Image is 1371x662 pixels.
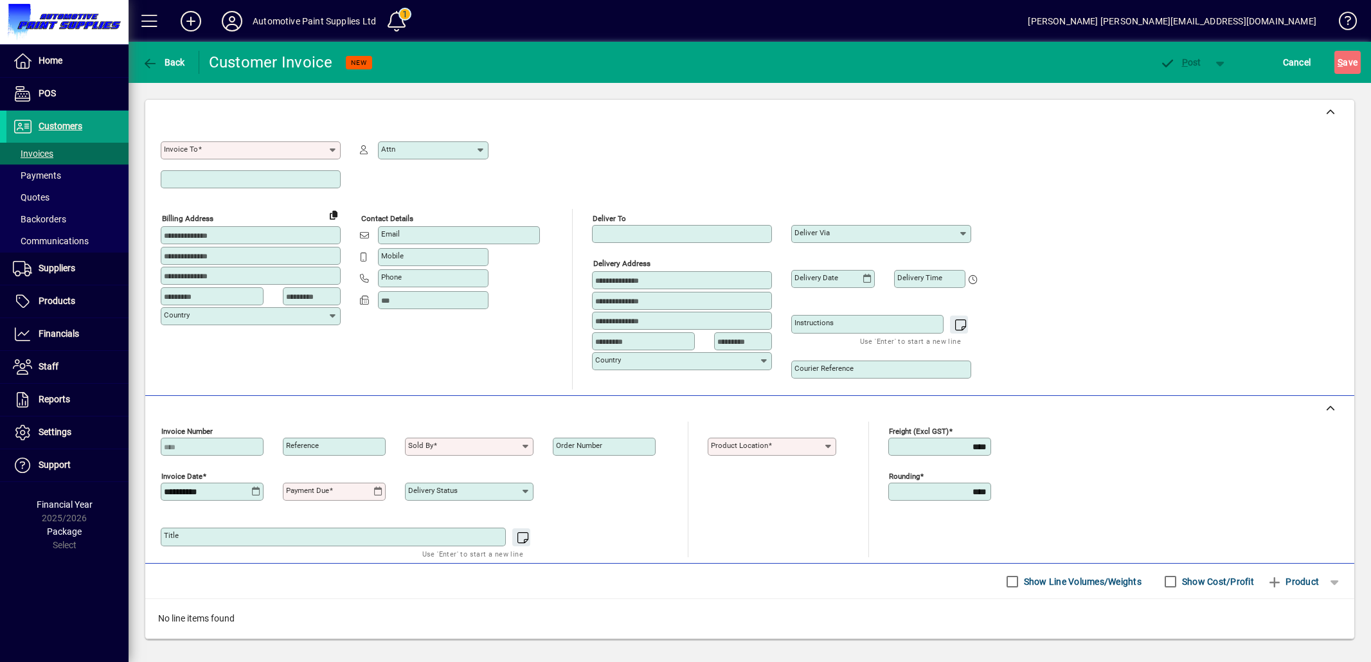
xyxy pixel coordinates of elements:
[6,384,129,416] a: Reports
[422,546,523,561] mat-hint: Use 'Enter' to start a new line
[381,229,400,238] mat-label: Email
[6,351,129,383] a: Staff
[1021,575,1142,588] label: Show Line Volumes/Weights
[6,143,129,165] a: Invoices
[164,531,179,540] mat-label: Title
[13,192,49,202] span: Quotes
[794,318,834,327] mat-label: Instructions
[1153,51,1208,74] button: Post
[6,45,129,77] a: Home
[351,58,367,67] span: NEW
[408,486,458,495] mat-label: Delivery status
[889,472,920,481] mat-label: Rounding
[39,296,75,306] span: Products
[6,416,129,449] a: Settings
[39,427,71,437] span: Settings
[897,273,942,282] mat-label: Delivery time
[39,121,82,131] span: Customers
[13,148,53,159] span: Invoices
[39,460,71,470] span: Support
[286,441,319,450] mat-label: Reference
[6,208,129,230] a: Backorders
[860,334,961,348] mat-hint: Use 'Enter' to start a new line
[323,204,344,225] button: Copy to Delivery address
[39,328,79,339] span: Financials
[1338,57,1343,67] span: S
[170,10,211,33] button: Add
[794,364,854,373] mat-label: Courier Reference
[593,214,626,223] mat-label: Deliver To
[209,52,333,73] div: Customer Invoice
[47,526,82,537] span: Package
[6,230,129,252] a: Communications
[211,10,253,33] button: Profile
[794,273,838,282] mat-label: Delivery date
[595,355,621,364] mat-label: Country
[408,441,433,450] mat-label: Sold by
[1182,57,1188,67] span: P
[6,165,129,186] a: Payments
[381,273,402,282] mat-label: Phone
[13,170,61,181] span: Payments
[161,427,213,436] mat-label: Invoice number
[13,214,66,224] span: Backorders
[39,263,75,273] span: Suppliers
[1179,575,1254,588] label: Show Cost/Profit
[1334,51,1361,74] button: Save
[6,253,129,285] a: Suppliers
[6,318,129,350] a: Financials
[286,486,329,495] mat-label: Payment due
[164,310,190,319] mat-label: Country
[556,441,602,450] mat-label: Order number
[381,145,395,154] mat-label: Attn
[129,51,199,74] app-page-header-button: Back
[39,394,70,404] span: Reports
[139,51,188,74] button: Back
[164,145,198,154] mat-label: Invoice To
[39,55,62,66] span: Home
[39,361,58,371] span: Staff
[1160,57,1201,67] span: ost
[1028,11,1316,31] div: [PERSON_NAME] [PERSON_NAME][EMAIL_ADDRESS][DOMAIN_NAME]
[142,57,185,67] span: Back
[1280,51,1314,74] button: Cancel
[1260,570,1325,593] button: Product
[6,449,129,481] a: Support
[1283,52,1311,73] span: Cancel
[37,499,93,510] span: Financial Year
[6,186,129,208] a: Quotes
[253,11,376,31] div: Automotive Paint Supplies Ltd
[6,78,129,110] a: POS
[1338,52,1358,73] span: ave
[381,251,404,260] mat-label: Mobile
[145,599,1354,638] div: No line items found
[161,472,202,481] mat-label: Invoice date
[1267,571,1319,592] span: Product
[711,441,768,450] mat-label: Product location
[1329,3,1355,44] a: Knowledge Base
[39,88,56,98] span: POS
[6,285,129,318] a: Products
[13,236,89,246] span: Communications
[889,427,949,436] mat-label: Freight (excl GST)
[794,228,830,237] mat-label: Deliver via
